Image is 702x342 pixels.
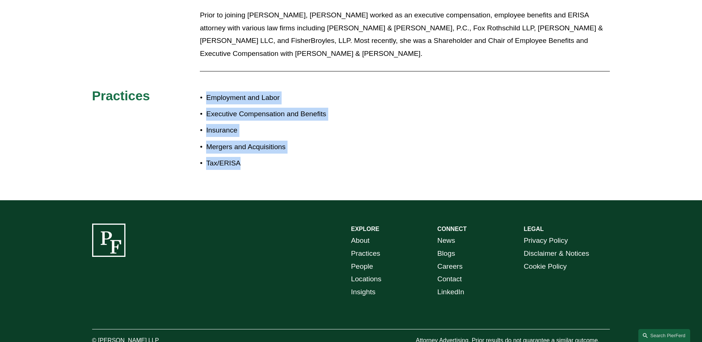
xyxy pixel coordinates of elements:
a: Practices [351,247,380,260]
p: Executive Compensation and Benefits [206,108,351,121]
a: News [437,234,455,247]
a: Blogs [437,247,455,260]
a: Locations [351,273,382,286]
p: Insurance [206,124,351,137]
a: Disclaimer & Notices [524,247,589,260]
a: Search this site [638,329,690,342]
p: Mergers and Acquisitions [206,141,351,154]
p: Employment and Labor [206,91,351,104]
a: Insights [351,286,376,299]
strong: CONNECT [437,226,467,232]
span: Practices [92,88,150,103]
a: Cookie Policy [524,260,567,273]
a: About [351,234,370,247]
a: Privacy Policy [524,234,568,247]
strong: LEGAL [524,226,544,232]
a: Contact [437,273,462,286]
p: Prior to joining [PERSON_NAME], [PERSON_NAME] worked as an executive compensation, employee benef... [200,9,610,60]
p: Tax/ERISA [206,157,351,170]
strong: EXPLORE [351,226,379,232]
a: LinkedIn [437,286,464,299]
a: People [351,260,373,273]
a: Careers [437,260,463,273]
